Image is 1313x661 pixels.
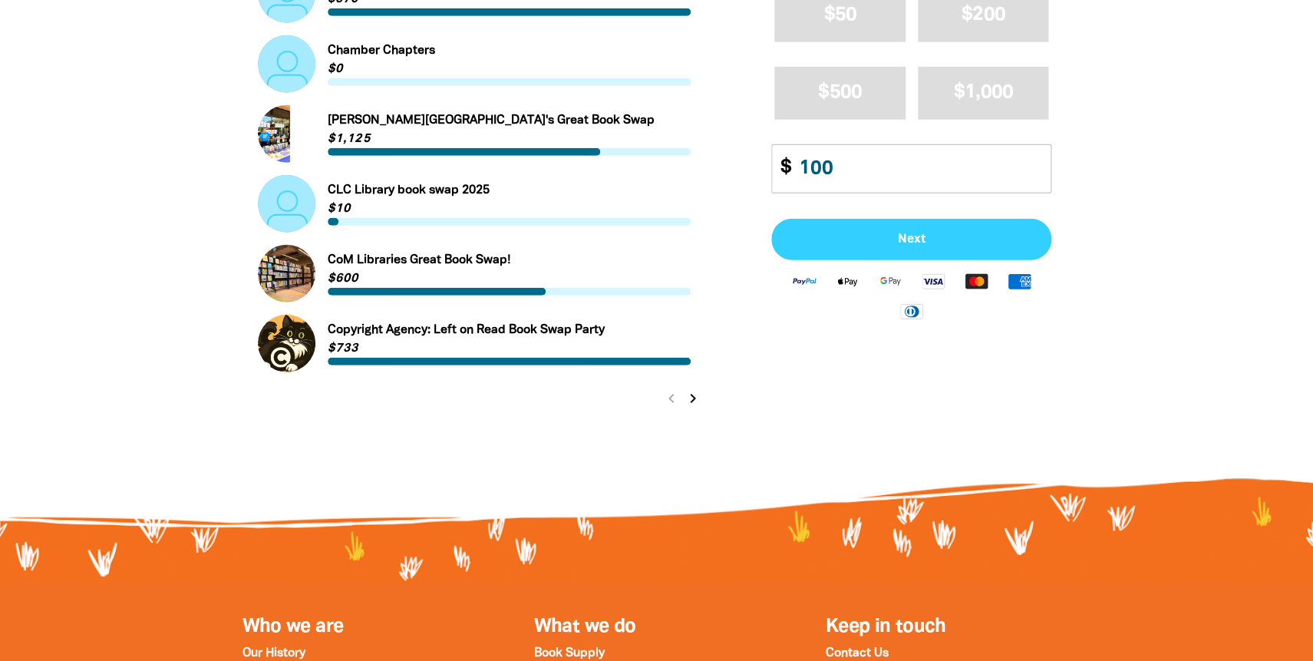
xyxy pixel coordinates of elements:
span: $500 [818,84,862,101]
span: $ [772,145,790,192]
span: Keep in touch [825,618,945,636]
i: chevron_right [684,389,702,408]
img: Mastercard logo [955,272,998,289]
a: Who we are [242,618,344,636]
span: $1,000 [953,84,1013,101]
button: $500 [774,67,906,120]
button: Next page [682,388,704,409]
span: Next [788,233,1034,245]
a: Our History [242,648,305,659]
img: Diners Club logo [890,302,933,319]
button: Pay with Credit Card [771,218,1051,259]
button: $1,000 [918,67,1049,120]
a: Book Supply [533,648,604,659]
div: Available payment methods [771,259,1051,331]
span: $200 [962,6,1005,24]
img: Visa logo [912,272,955,289]
a: What we do [533,618,635,636]
img: American Express logo [998,272,1041,289]
a: Contact Us [825,648,888,659]
span: $50 [823,6,856,24]
img: Apple Pay logo [826,272,869,289]
img: Google Pay logo [869,272,912,289]
img: Paypal logo [783,272,826,289]
input: Enter custom amount [787,145,1051,192]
